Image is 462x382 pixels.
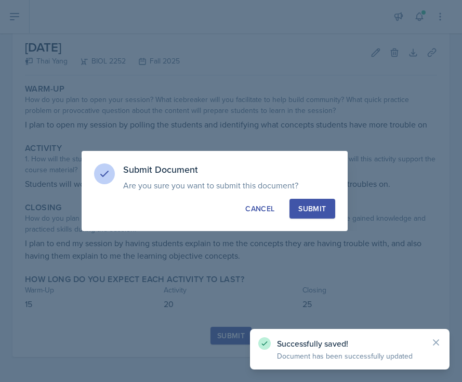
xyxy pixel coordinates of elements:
[298,203,326,214] div: Submit
[289,199,335,219] button: Submit
[123,163,335,176] h3: Submit Document
[245,203,274,214] div: Cancel
[123,180,335,190] p: Are you sure you want to submit this document?
[236,199,283,219] button: Cancel
[277,338,423,349] p: Successfully saved!
[277,351,423,361] p: Document has been successfully updated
